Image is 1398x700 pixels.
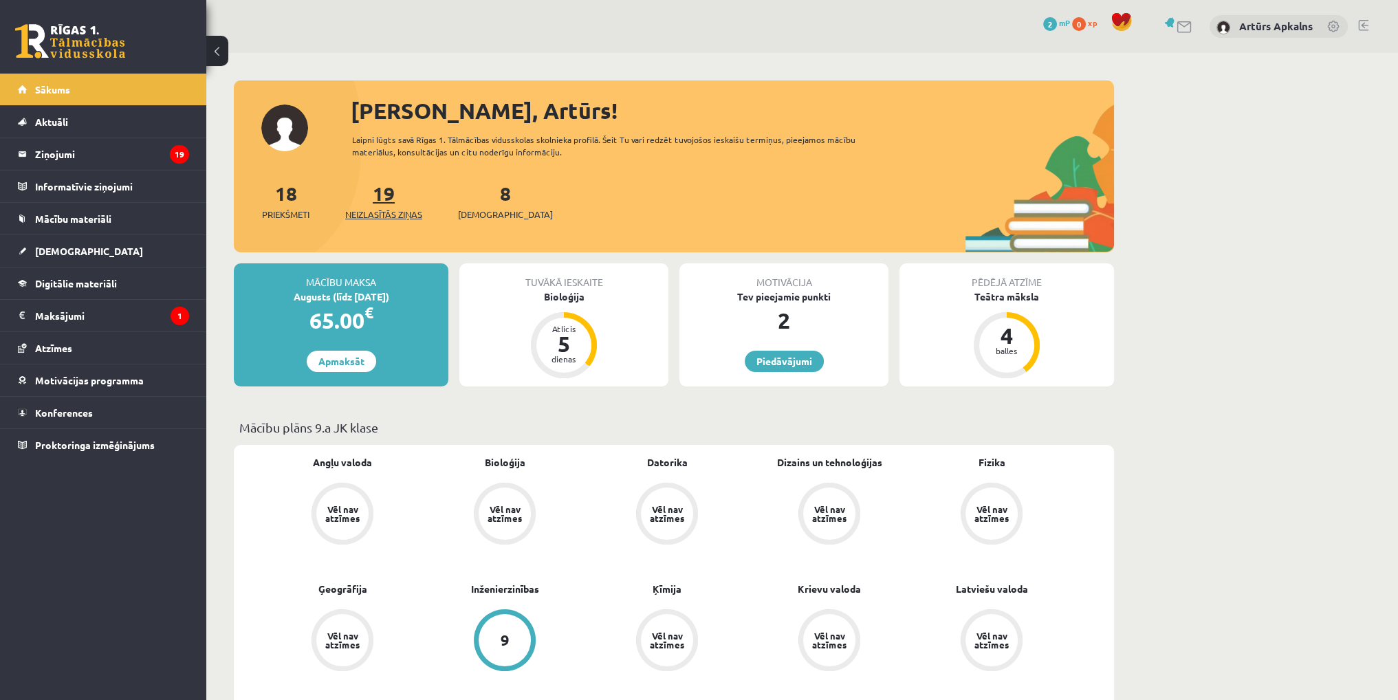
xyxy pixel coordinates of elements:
a: Vēl nav atzīmes [910,609,1073,674]
a: 9 [424,609,586,674]
div: Mācību maksa [234,263,448,289]
div: Vēl nav atzīmes [648,505,686,523]
div: Laipni lūgts savā Rīgas 1. Tālmācības vidusskolas skolnieka profilā. Šeit Tu vari redzēt tuvojošo... [352,133,880,158]
div: Vēl nav atzīmes [648,631,686,649]
div: 4 [986,325,1027,347]
div: Vēl nav atzīmes [972,505,1011,523]
div: [PERSON_NAME], Artūrs! [351,94,1114,127]
a: Vēl nav atzīmes [586,483,748,547]
span: Digitālie materiāli [35,277,117,289]
div: Vēl nav atzīmes [485,505,524,523]
a: Vēl nav atzīmes [261,609,424,674]
div: Tev pieejamie punkti [679,289,888,304]
a: Apmaksāt [307,351,376,372]
a: Ziņojumi19 [18,138,189,170]
div: Vēl nav atzīmes [810,505,849,523]
i: 19 [170,145,189,164]
a: 8[DEMOGRAPHIC_DATA] [458,181,553,221]
div: Atlicis [543,325,585,333]
a: Mācību materiāli [18,203,189,234]
a: Maksājumi1 [18,300,189,331]
span: 2 [1043,17,1057,31]
a: Dizains un tehnoloģijas [777,455,882,470]
span: xp [1088,17,1097,28]
a: Ģeogrāfija [318,582,367,596]
span: Neizlasītās ziņas [345,208,422,221]
a: Fizika [979,455,1005,470]
span: € [364,303,373,322]
span: [DEMOGRAPHIC_DATA] [458,208,553,221]
a: Konferences [18,397,189,428]
a: Inženierzinības [471,582,539,596]
div: Tuvākā ieskaite [459,263,668,289]
div: 2 [679,304,888,337]
span: Konferences [35,406,93,419]
div: Bioloģija [459,289,668,304]
a: Vēl nav atzīmes [586,609,748,674]
legend: Maksājumi [35,300,189,331]
a: Vēl nav atzīmes [261,483,424,547]
div: Vēl nav atzīmes [810,631,849,649]
span: Mācību materiāli [35,212,111,225]
i: 1 [171,307,189,325]
a: 0 xp [1072,17,1104,28]
a: Bioloģija Atlicis 5 dienas [459,289,668,380]
a: Motivācijas programma [18,364,189,396]
span: [DEMOGRAPHIC_DATA] [35,245,143,257]
a: Proktoringa izmēģinājums [18,429,189,461]
a: 2 mP [1043,17,1070,28]
a: Vēl nav atzīmes [748,609,910,674]
a: Vēl nav atzīmes [910,483,1073,547]
span: Atzīmes [35,342,72,354]
span: 0 [1072,17,1086,31]
div: Motivācija [679,263,888,289]
div: Teātra māksla [899,289,1114,304]
div: Vēl nav atzīmes [323,631,362,649]
div: Vēl nav atzīmes [323,505,362,523]
a: Informatīvie ziņojumi [18,171,189,202]
a: Datorika [647,455,688,470]
a: Vēl nav atzīmes [748,483,910,547]
a: Teātra māksla 4 balles [899,289,1114,380]
a: Artūrs Apkalns [1239,19,1313,33]
span: mP [1059,17,1070,28]
span: Sākums [35,83,70,96]
span: Proktoringa izmēģinājums [35,439,155,451]
div: Augusts (līdz [DATE]) [234,289,448,304]
img: Artūrs Apkalns [1216,21,1230,34]
a: Atzīmes [18,332,189,364]
span: Priekšmeti [262,208,309,221]
span: Motivācijas programma [35,374,144,386]
span: Aktuāli [35,116,68,128]
div: Pēdējā atzīme [899,263,1114,289]
a: 19Neizlasītās ziņas [345,181,422,221]
div: Vēl nav atzīmes [972,631,1011,649]
a: Digitālie materiāli [18,267,189,299]
legend: Informatīvie ziņojumi [35,171,189,202]
a: Rīgas 1. Tālmācības vidusskola [15,24,125,58]
legend: Ziņojumi [35,138,189,170]
a: 18Priekšmeti [262,181,309,221]
div: dienas [543,355,585,363]
a: Aktuāli [18,106,189,138]
div: 9 [501,633,510,648]
a: Angļu valoda [313,455,372,470]
a: Latviešu valoda [956,582,1028,596]
a: Vēl nav atzīmes [424,483,586,547]
div: 65.00 [234,304,448,337]
a: [DEMOGRAPHIC_DATA] [18,235,189,267]
div: 5 [543,333,585,355]
div: balles [986,347,1027,355]
a: Ķīmija [653,582,681,596]
a: Bioloģija [485,455,525,470]
a: Sākums [18,74,189,105]
a: Piedāvājumi [745,351,824,372]
p: Mācību plāns 9.a JK klase [239,418,1108,437]
a: Krievu valoda [798,582,861,596]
